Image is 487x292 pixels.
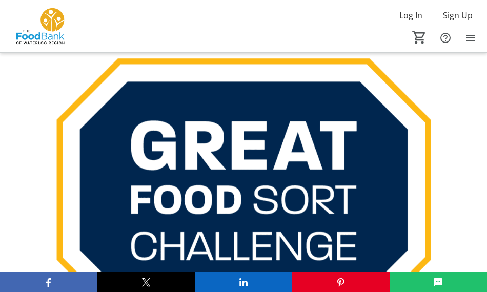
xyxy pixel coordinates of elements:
[410,28,429,47] button: Cart
[435,28,456,48] button: Help
[460,28,481,48] button: Menu
[6,7,74,46] img: The Food Bank of Waterloo Region's Logo
[435,7,481,24] button: Sign Up
[292,272,390,292] button: Pinterest
[390,272,487,292] button: SMS
[443,9,473,22] span: Sign Up
[97,272,195,292] button: X
[391,7,431,24] button: Log In
[195,272,292,292] button: LinkedIn
[399,9,422,22] span: Log In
